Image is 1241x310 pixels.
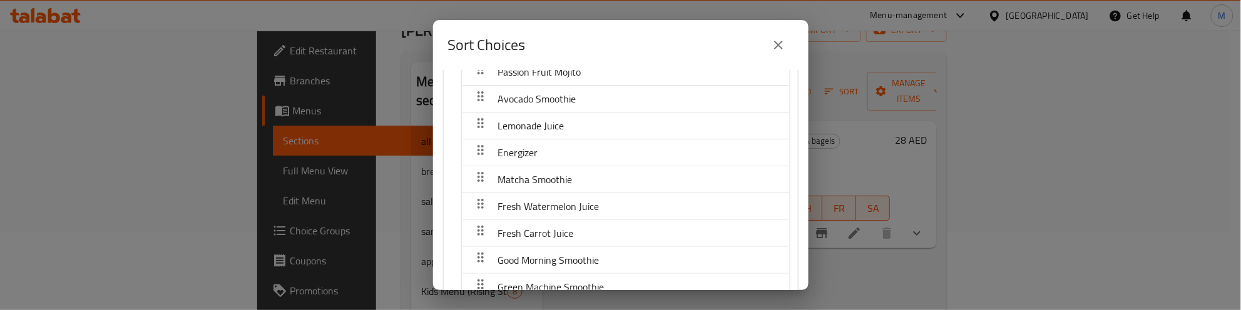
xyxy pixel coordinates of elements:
button: Matcha Smoothie [469,169,782,190]
span: Energizer [498,143,538,162]
button: Good Morning Smoothie [469,249,782,271]
div: Lemonade Juice [462,112,790,139]
div: Green Machine Smoothie [462,274,790,301]
button: Lemonade Juice [469,115,782,136]
div: Avocado Smoothie [462,86,790,112]
button: close [763,30,794,60]
span: Passion Fruit Mojito [498,62,581,81]
div: Energizer [462,139,790,166]
h2: Sort Choices [448,35,526,55]
div: Fresh Carrot Juice [462,220,790,247]
span: Avocado Smoothie [498,89,576,108]
span: Fresh Watermelon Juice [498,197,600,216]
button: Energizer [469,142,782,163]
span: Fresh Carrot Juice [498,224,574,242]
span: Green Machine Smoothie [498,277,605,296]
div: Fresh Watermelon Juice [462,193,790,220]
button: Fresh Watermelon Juice [469,196,782,217]
span: Matcha Smoothie [498,170,573,189]
div: Matcha Smoothie [462,166,790,193]
button: Passion Fruit Mojito [469,61,782,82]
button: Fresh Carrot Juice [469,222,782,244]
div: Good Morning Smoothie [462,247,790,274]
div: Passion Fruit Mojito [462,59,790,86]
span: Good Morning Smoothie [498,251,600,269]
button: Avocado Smoothie [469,88,782,109]
span: Lemonade Juice [498,116,564,135]
button: Green Machine Smoothie [469,276,782,297]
